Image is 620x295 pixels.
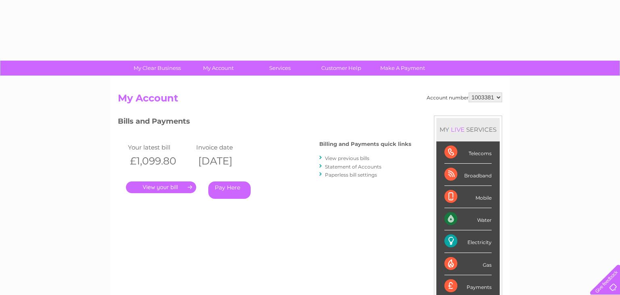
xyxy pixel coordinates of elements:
[325,155,369,161] a: View previous bills
[325,172,377,178] a: Paperless bill settings
[427,93,502,102] div: Account number
[444,230,492,253] div: Electricity
[308,61,375,76] a: Customer Help
[325,164,381,170] a: Statement of Accounts
[126,153,194,169] th: £1,099.80
[126,142,194,153] td: Your latest bill
[247,61,313,76] a: Services
[185,61,252,76] a: My Account
[126,181,196,193] a: .
[444,164,492,186] div: Broadband
[444,208,492,230] div: Water
[208,181,251,199] a: Pay Here
[118,93,502,108] h2: My Account
[444,141,492,164] div: Telecoms
[444,253,492,275] div: Gas
[319,141,411,147] h4: Billing and Payments quick links
[444,186,492,208] div: Mobile
[449,126,466,133] div: LIVE
[124,61,191,76] a: My Clear Business
[369,61,436,76] a: Make A Payment
[436,118,500,141] div: MY SERVICES
[194,153,262,169] th: [DATE]
[194,142,262,153] td: Invoice date
[118,116,411,130] h3: Bills and Payments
